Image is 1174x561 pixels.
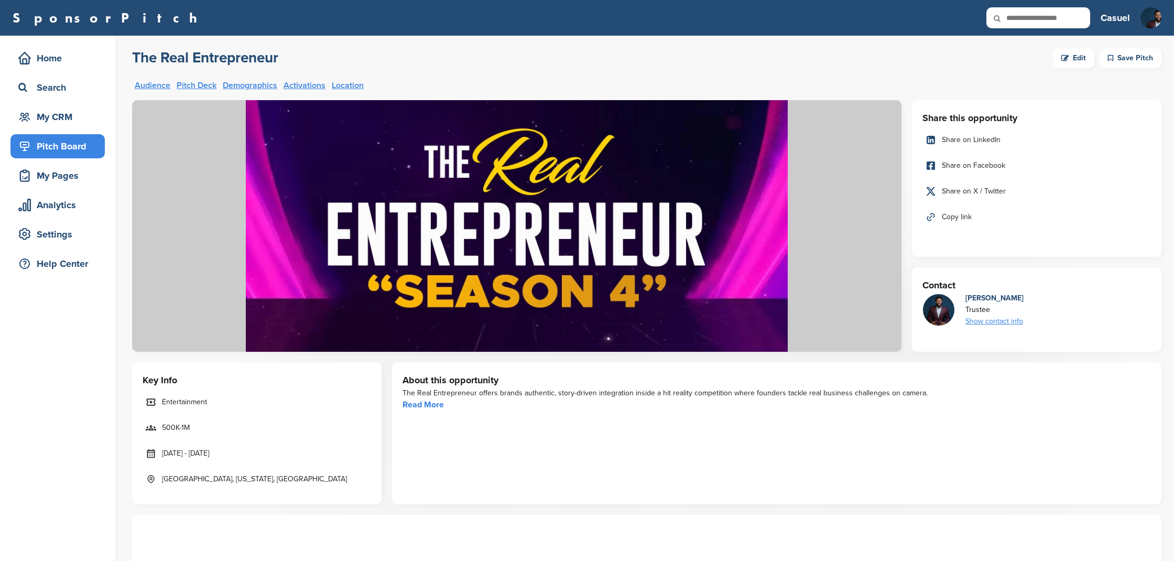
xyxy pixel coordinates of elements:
[16,196,105,214] div: Analytics
[10,252,105,276] a: Help Center
[16,166,105,185] div: My Pages
[16,49,105,68] div: Home
[922,155,1151,177] a: Share on Facebook
[13,11,204,25] a: SponsorPitch
[10,134,105,158] a: Pitch Board
[922,180,1151,202] a: Share on X / Twitter
[942,134,1001,146] span: Share on LinkedIn
[922,278,1151,293] h3: Contact
[965,304,1024,316] div: Trustee
[922,129,1151,151] a: Share on LinkedIn
[10,105,105,129] a: My CRM
[10,193,105,217] a: Analytics
[965,316,1024,327] div: Show contact info
[135,81,170,90] a: Audience
[942,211,972,223] span: Copy link
[162,448,209,459] span: [DATE] - [DATE]
[223,81,277,90] a: Demographics
[942,160,1005,171] span: Share on Facebook
[965,293,1024,304] div: [PERSON_NAME]
[177,81,216,90] a: Pitch Deck
[1053,48,1094,68] a: Edit
[16,78,105,97] div: Search
[10,164,105,188] a: My Pages
[143,373,371,387] h3: Key Info
[16,107,105,126] div: My CRM
[132,48,278,68] a: The Real Entrepreneur
[132,48,278,67] h2: The Real Entrepreneur
[922,206,1151,228] a: Copy link
[332,81,364,90] a: Location
[16,137,105,156] div: Pitch Board
[162,473,347,485] span: [GEOGRAPHIC_DATA], [US_STATE], [GEOGRAPHIC_DATA]
[923,294,954,341] img: Img 1081 3
[403,387,1151,399] div: The Real Entrepreneur offers brands authentic, story-driven integration inside a hit reality comp...
[16,225,105,244] div: Settings
[162,396,207,408] span: Entertainment
[10,75,105,100] a: Search
[922,111,1151,125] h3: Share this opportunity
[1101,6,1130,29] a: Casuel
[162,422,190,434] span: 500K-1M
[132,100,901,352] img: Sponsorpitch &
[10,222,105,246] a: Settings
[284,81,325,90] a: Activations
[403,373,1151,387] h3: About this opportunity
[10,46,105,70] a: Home
[1101,10,1130,25] h3: Casuel
[16,254,105,273] div: Help Center
[942,186,1006,197] span: Share on X / Twitter
[403,400,444,410] a: Read More
[1100,48,1161,68] div: Save Pitch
